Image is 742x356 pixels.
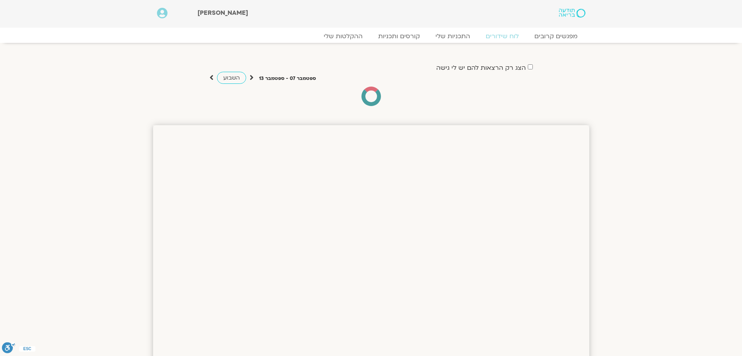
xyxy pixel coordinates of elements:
[223,74,240,81] span: השבוע
[478,32,527,40] a: לוח שידורים
[217,72,246,84] a: השבוע
[157,32,585,40] nav: Menu
[527,32,585,40] a: מפגשים קרובים
[428,32,478,40] a: התכניות שלי
[436,64,526,71] label: הצג רק הרצאות להם יש לי גישה
[197,9,248,17] span: [PERSON_NAME]
[259,74,316,83] p: ספטמבר 07 - ספטמבר 13
[370,32,428,40] a: קורסים ותכניות
[316,32,370,40] a: ההקלטות שלי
